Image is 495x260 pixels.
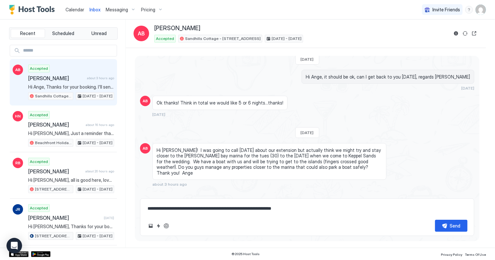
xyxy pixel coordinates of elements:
button: Upload image [147,222,155,230]
span: Accepted [30,112,48,118]
span: Hi [PERSON_NAME], Just a reminder that your check-out is [DATE] at 10.00am. Before you check-out ... [28,130,114,136]
span: Messaging [106,7,128,13]
div: Scheduled Messages [423,193,467,200]
span: [PERSON_NAME] [28,215,101,221]
span: [DATE] - [DATE] [83,93,112,99]
span: Terms Of Use [465,253,486,256]
span: [PERSON_NAME] [28,75,84,81]
span: Recent [20,31,35,36]
span: Accepted [156,36,174,42]
span: about 20 hours ago [85,169,114,173]
a: Host Tools Logo [9,5,58,15]
span: [DATE] - [DATE] [83,140,112,146]
span: [DATE] - [DATE] [272,36,301,42]
a: Terms Of Use [465,251,486,257]
input: Input Field [20,45,117,56]
span: Hi [PERSON_NAME]! I was going to call [DATE] about our extension but actually think we might try ... [157,147,382,176]
span: [STREET_ADDRESS][PERSON_NAME] [35,186,72,192]
span: about 3 hours ago [152,182,187,187]
span: Hi [PERSON_NAME], all is good here, love that it’s so close to everything. Very pretty part of th... [28,177,114,183]
span: AB [143,145,148,151]
a: Inbox [89,6,100,13]
span: HN [15,113,21,119]
span: [PERSON_NAME] [28,121,83,128]
span: [STREET_ADDRESS][PERSON_NAME] [35,233,72,239]
span: AB [143,98,148,104]
span: Accepted [30,66,48,71]
span: Hi Ange, Thanks for your booking. I'll send you more details including check-in instructions clos... [28,84,114,90]
button: Unread [82,29,116,38]
button: Send [435,220,467,232]
button: Reservation information [452,30,460,37]
a: App Store [9,251,29,257]
span: © 2025 Host Tools [232,252,260,256]
span: [PERSON_NAME] [28,168,83,175]
div: Open Intercom Messenger [6,238,22,254]
span: [DATE] - [DATE] [83,186,112,192]
span: Hi [PERSON_NAME], Thanks for your booking. Please come to [GEOGRAPHIC_DATA], [STREET_ADDRESS][PER... [28,224,114,229]
span: Invite Friends [432,7,460,13]
span: Sandhills Cottage - [STREET_ADDRESS] [185,36,261,42]
a: Calendar [65,6,84,13]
span: [DATE] - [DATE] [83,233,112,239]
span: AB [15,67,20,73]
span: about 3 hours ago [87,76,114,80]
span: Unread [91,31,107,36]
span: Ok thanks! Think in total we would like 5 or 6 nights…thanks! [157,100,283,106]
span: [DATE] [301,57,314,62]
button: Sync reservation [461,30,469,37]
button: Scheduled [46,29,81,38]
span: Accepted [30,159,48,165]
span: [PERSON_NAME] [154,25,200,32]
div: User profile [476,5,486,15]
span: [DATE] [104,216,114,220]
span: [DATE] [461,86,474,91]
span: JR [16,206,20,212]
a: Privacy Policy [441,251,462,257]
div: menu [465,6,473,14]
button: Open reservation [470,30,478,37]
span: [DATE] [152,112,165,117]
button: Quick reply [155,222,162,230]
span: Beachfront Holiday Cottage [35,140,72,146]
span: [DATE] [301,130,314,135]
span: Calendar [65,7,84,12]
a: Google Play Store [31,251,51,257]
button: Recent [11,29,45,38]
span: Accepted [30,205,48,211]
div: tab-group [9,27,118,40]
span: Pricing [141,7,155,13]
div: Send [450,222,461,229]
span: Hi Ange, it should be ok, can I get back to you [DATE], regards [PERSON_NAME] [306,74,470,80]
span: about 16 hours ago [86,123,114,127]
button: ChatGPT Auto Reply [162,222,170,230]
span: AB [138,30,145,37]
button: Scheduled Messages [414,192,474,201]
span: Scheduled [53,31,75,36]
span: RB [15,160,20,166]
span: Sandhills Cottage - [STREET_ADDRESS] [35,93,72,99]
span: Privacy Policy [441,253,462,256]
span: Inbox [89,7,100,12]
